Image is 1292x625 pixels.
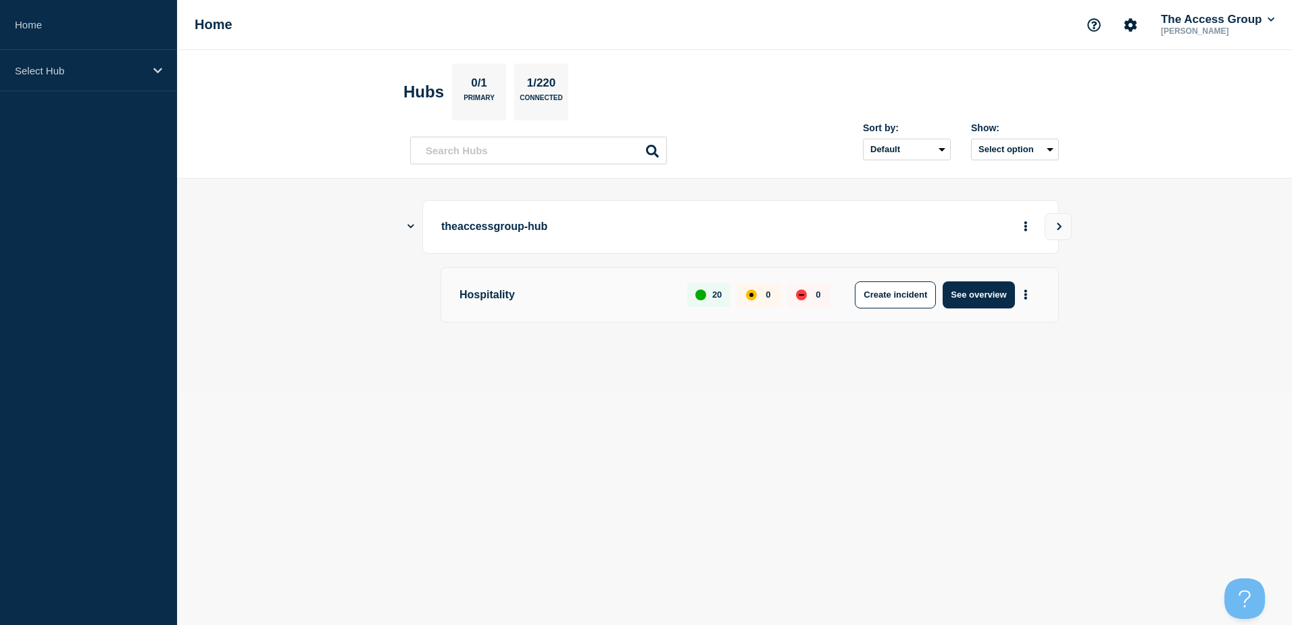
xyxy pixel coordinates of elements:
[1116,11,1145,39] button: Account settings
[971,139,1059,160] button: Select option
[522,76,561,94] p: 1/220
[695,290,706,300] div: up
[943,281,1014,308] button: See overview
[1017,282,1035,307] button: More actions
[816,290,820,300] p: 0
[466,76,493,94] p: 0/1
[15,65,145,76] p: Select Hub
[712,290,722,300] p: 20
[410,137,667,164] input: Search Hubs
[766,290,770,300] p: 0
[746,290,757,300] div: affected
[863,122,951,133] div: Sort by:
[407,222,414,232] button: Show Connected Hubs
[195,17,232,32] h1: Home
[1158,13,1277,26] button: The Access Group
[403,83,444,101] h2: Hubs
[1045,213,1072,240] button: View
[1224,578,1265,619] iframe: Help Scout Beacon - Open
[796,290,807,300] div: down
[459,281,672,308] p: Hospitality
[441,214,815,239] p: theaccessgroup-hub
[1158,26,1277,36] p: [PERSON_NAME]
[520,94,562,108] p: Connected
[971,122,1059,133] div: Show:
[855,281,936,308] button: Create incident
[863,139,951,160] select: Sort by
[1017,214,1035,239] button: More actions
[464,94,495,108] p: Primary
[1080,11,1108,39] button: Support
